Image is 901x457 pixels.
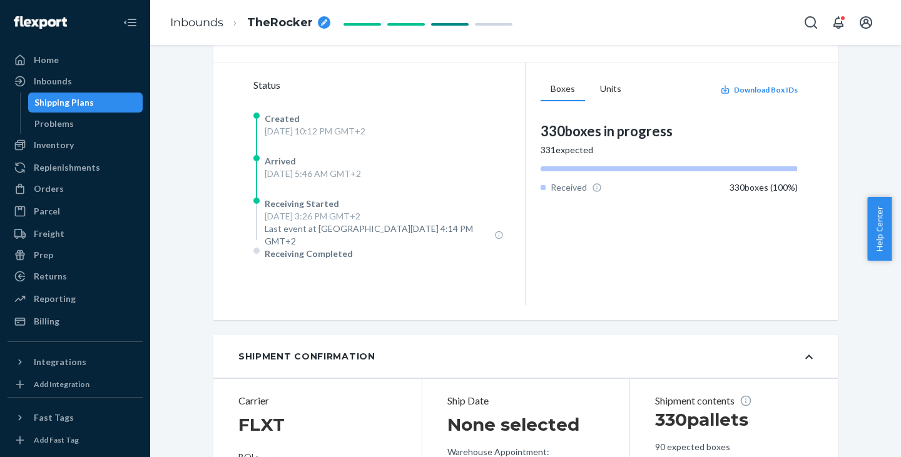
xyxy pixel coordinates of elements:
h1: None selected [447,413,579,436]
a: Parcel [8,201,143,221]
div: 331 expected [541,144,798,156]
div: Add Fast Tag [34,434,79,445]
a: Problems [28,114,143,134]
a: Inbounds [8,71,143,91]
div: Parcel [34,205,60,218]
div: Freight [34,228,64,240]
button: Help Center [867,197,892,261]
div: Add Integration [34,379,89,389]
div: Returns [34,270,67,283]
div: [DATE] 5:46 AM GMT+2 [265,168,361,180]
p: Carrier [238,394,397,408]
span: Receiving Completed [265,248,353,259]
h1: 330 pallets [655,408,813,431]
a: Prep [8,245,143,265]
span: Receiving Started [265,198,339,209]
div: Reporting [34,293,76,305]
div: Status [253,78,525,93]
a: Reporting [8,289,143,309]
a: Shipping Plans [28,93,143,113]
button: Boxes [541,78,585,101]
span: Last event at [GEOGRAPHIC_DATA][DATE] 4:14 PM GMT+2 [265,223,489,248]
div: Shipment Confirmation [238,350,375,363]
div: 330 boxes in progress [541,121,798,141]
a: Billing [8,311,143,331]
button: Fast Tags [8,408,143,428]
ol: breadcrumbs [160,4,340,41]
a: Returns [8,266,143,286]
a: Replenishments [8,158,143,178]
h1: FLXT [238,413,285,436]
p: Ship Date [447,394,605,408]
button: Units [590,78,631,101]
div: Billing [34,315,59,328]
span: Arrived [265,156,296,166]
div: [DATE] 10:12 PM GMT+2 [265,125,365,138]
div: Home [34,54,59,66]
p: 90 expected boxes [655,441,813,453]
img: Flexport logo [14,16,67,29]
span: TheRocker [247,15,313,31]
div: Problems [34,118,74,130]
a: Freight [8,224,143,244]
div: Integrations [34,356,86,368]
button: Open account menu [853,10,878,35]
div: Replenishments [34,161,100,174]
a: Add Fast Tag [8,433,143,448]
button: Open Search Box [798,10,823,35]
a: Inbounds [170,16,223,29]
div: Inbounds [34,75,72,88]
a: Add Integration [8,377,143,392]
div: Orders [34,183,64,195]
a: Orders [8,179,143,199]
p: Shipment contents [655,394,813,408]
button: Open notifications [826,10,851,35]
a: Inventory [8,135,143,155]
span: Created [265,113,300,124]
div: 330 boxes ( 100 %) [730,181,798,194]
div: Prep [34,249,53,261]
a: Home [8,50,143,70]
div: Fast Tags [34,411,74,424]
div: [DATE] 3:26 PM GMT+2 [265,210,504,223]
button: Close Navigation [118,10,143,35]
button: Download Box IDs [720,84,798,95]
button: Integrations [8,352,143,372]
div: Received [541,181,602,194]
div: Shipping Plans [34,96,94,109]
div: Inventory [34,139,74,151]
